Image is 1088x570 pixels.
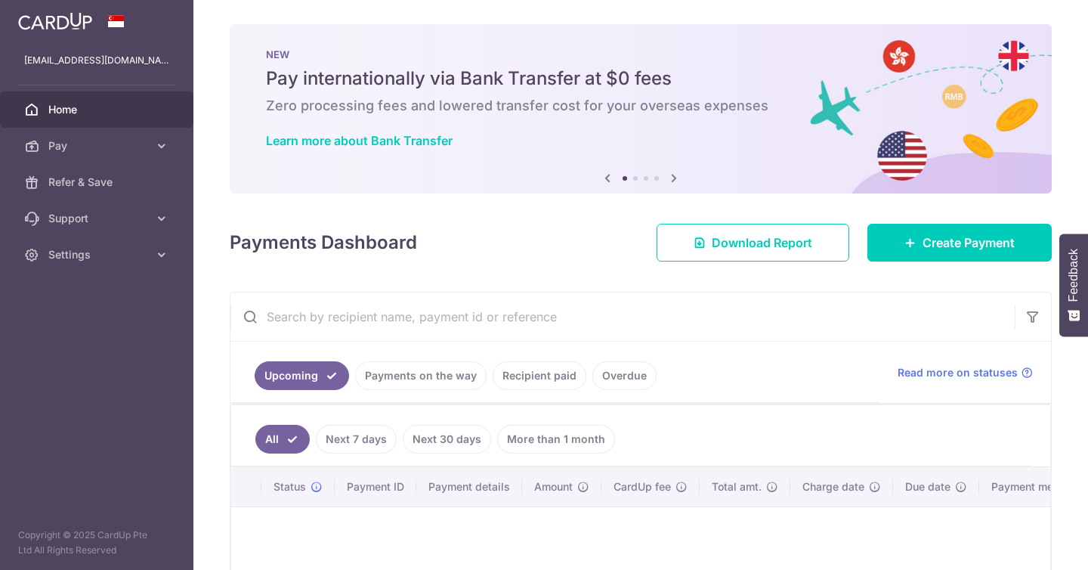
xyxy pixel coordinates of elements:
span: Total amt. [712,479,762,494]
span: Due date [905,479,950,494]
h6: Zero processing fees and lowered transfer cost for your overseas expenses [266,97,1015,115]
p: NEW [266,48,1015,60]
img: Bank transfer banner [230,24,1052,194]
h4: Payments Dashboard [230,229,417,256]
span: Status [274,479,306,494]
span: Feedback [1067,249,1080,302]
input: Search by recipient name, payment id or reference [230,293,1015,341]
span: Create Payment [923,234,1015,252]
a: Next 30 days [403,425,491,454]
span: Refer & Save [48,175,148,190]
a: Create Payment [867,224,1052,262]
span: Support [48,211,148,226]
a: All [255,425,310,454]
span: Home [48,102,148,117]
a: Learn more about Bank Transfer [266,133,453,148]
a: Read more on statuses [898,365,1033,380]
a: Overdue [592,361,657,390]
span: Download Report [712,234,812,252]
a: Next 7 days [316,425,397,454]
th: Payment ID [335,467,416,506]
a: More than 1 month [497,425,615,454]
a: Recipient paid [493,361,586,390]
span: Amount [534,479,573,494]
th: Payment details [416,467,522,506]
a: Payments on the way [355,361,487,390]
a: Upcoming [255,361,349,390]
span: Charge date [802,479,864,494]
h5: Pay internationally via Bank Transfer at $0 fees [266,67,1015,91]
a: Download Report [657,224,849,262]
img: CardUp [18,12,92,30]
button: Feedback - Show survey [1059,234,1088,336]
p: [EMAIL_ADDRESS][DOMAIN_NAME] [24,53,169,68]
span: Pay [48,138,148,153]
span: Read more on statuses [898,365,1018,380]
span: CardUp fee [614,479,671,494]
span: Settings [48,247,148,262]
